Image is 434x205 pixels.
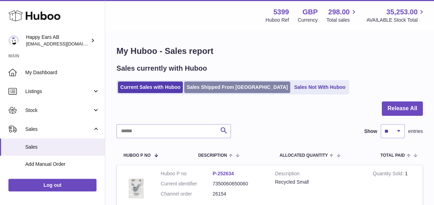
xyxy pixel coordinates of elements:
span: Listings [25,88,92,95]
strong: GBP [302,7,318,17]
span: 298.00 [328,7,349,17]
span: AVAILABLE Stock Total [366,17,426,23]
span: Sales [25,144,100,150]
span: Total sales [326,17,358,23]
span: 35,253.00 [386,7,418,17]
a: Sales Shipped From [GEOGRAPHIC_DATA] [184,82,290,93]
span: Sales [25,126,92,133]
label: Show [364,128,377,135]
span: entries [408,128,423,135]
a: P-252634 [213,171,234,176]
div: Recycled Small [275,179,362,185]
dd: 26154 [213,191,265,197]
strong: Quantity Sold [373,171,405,178]
span: [EMAIL_ADDRESS][DOMAIN_NAME] [26,41,103,47]
span: Huboo P no [123,153,151,158]
div: Currency [298,17,318,23]
a: 35,253.00 AVAILABLE Stock Total [366,7,426,23]
span: Description [198,153,227,158]
img: 3pl@happyearsearplugs.com [8,35,19,46]
div: Huboo Ref [266,17,289,23]
dd: 7350060650060 [213,181,265,187]
dt: Channel order [161,191,213,197]
strong: Description [275,170,362,179]
button: Release All [382,101,423,116]
dt: Current identifier [161,181,213,187]
dt: Huboo P no [161,170,213,177]
span: My Dashboard [25,69,100,76]
span: ALLOCATED Quantity [279,153,328,158]
strong: 5399 [273,7,289,17]
span: Add Manual Order [25,161,100,168]
h2: Sales currently with Huboo [116,64,207,73]
a: Sales Not With Huboo [292,82,348,93]
a: Current Sales with Huboo [118,82,183,93]
span: Total paid [380,153,405,158]
a: Log out [8,179,96,191]
span: Stock [25,107,92,114]
a: 298.00 Total sales [326,7,358,23]
h1: My Huboo - Sales report [116,45,423,57]
div: Happy Ears AB [26,34,89,47]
